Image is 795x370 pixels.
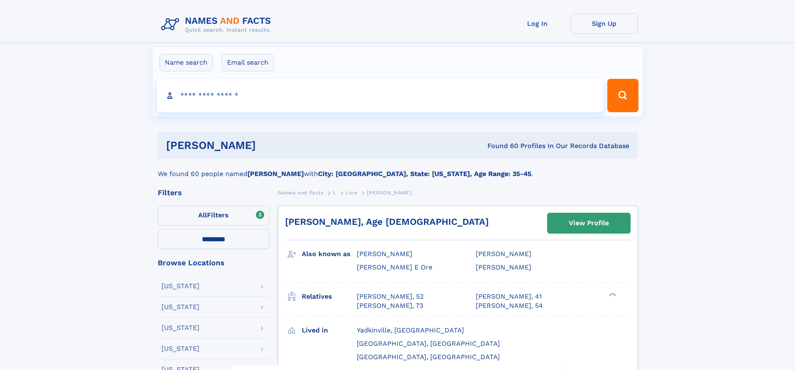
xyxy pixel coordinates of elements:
[346,190,357,196] span: Lore
[357,353,500,361] span: [GEOGRAPHIC_DATA], [GEOGRAPHIC_DATA]
[548,213,630,233] a: View Profile
[166,140,372,151] h1: [PERSON_NAME]
[504,13,571,34] a: Log In
[302,323,357,337] h3: Lived in
[569,214,609,233] div: View Profile
[162,304,199,310] div: [US_STATE]
[285,216,489,227] a: [PERSON_NAME], Age [DEMOGRAPHIC_DATA]
[302,247,357,261] h3: Also known as
[357,326,464,334] span: Yadkinville, [GEOGRAPHIC_DATA]
[302,289,357,304] h3: Relatives
[158,206,270,226] label: Filters
[162,345,199,352] div: [US_STATE]
[162,283,199,289] div: [US_STATE]
[198,211,207,219] span: All
[357,250,412,258] span: [PERSON_NAME]
[357,340,500,347] span: [GEOGRAPHIC_DATA], [GEOGRAPHIC_DATA]
[476,301,543,310] a: [PERSON_NAME], 54
[318,170,531,178] b: City: [GEOGRAPHIC_DATA], State: [US_STATE], Age Range: 35-45
[476,250,531,258] span: [PERSON_NAME]
[222,54,274,71] label: Email search
[357,301,423,310] a: [PERSON_NAME], 73
[357,263,432,271] span: [PERSON_NAME] E Ore
[367,190,411,196] span: [PERSON_NAME]
[371,141,629,151] div: Found 60 Profiles In Our Records Database
[158,13,278,36] img: Logo Names and Facts
[607,79,638,112] button: Search Button
[607,292,617,297] div: ❯
[346,187,357,198] a: Lore
[357,292,424,301] a: [PERSON_NAME], 52
[476,263,531,271] span: [PERSON_NAME]
[158,259,270,267] div: Browse Locations
[247,170,304,178] b: [PERSON_NAME]
[159,54,213,71] label: Name search
[162,325,199,331] div: [US_STATE]
[278,187,324,198] a: Names and Facts
[157,79,604,112] input: search input
[571,13,638,34] a: Sign Up
[158,189,270,196] div: Filters
[333,190,336,196] span: L
[158,159,638,179] div: We found 60 people named with .
[333,187,336,198] a: L
[476,292,542,301] a: [PERSON_NAME], 41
